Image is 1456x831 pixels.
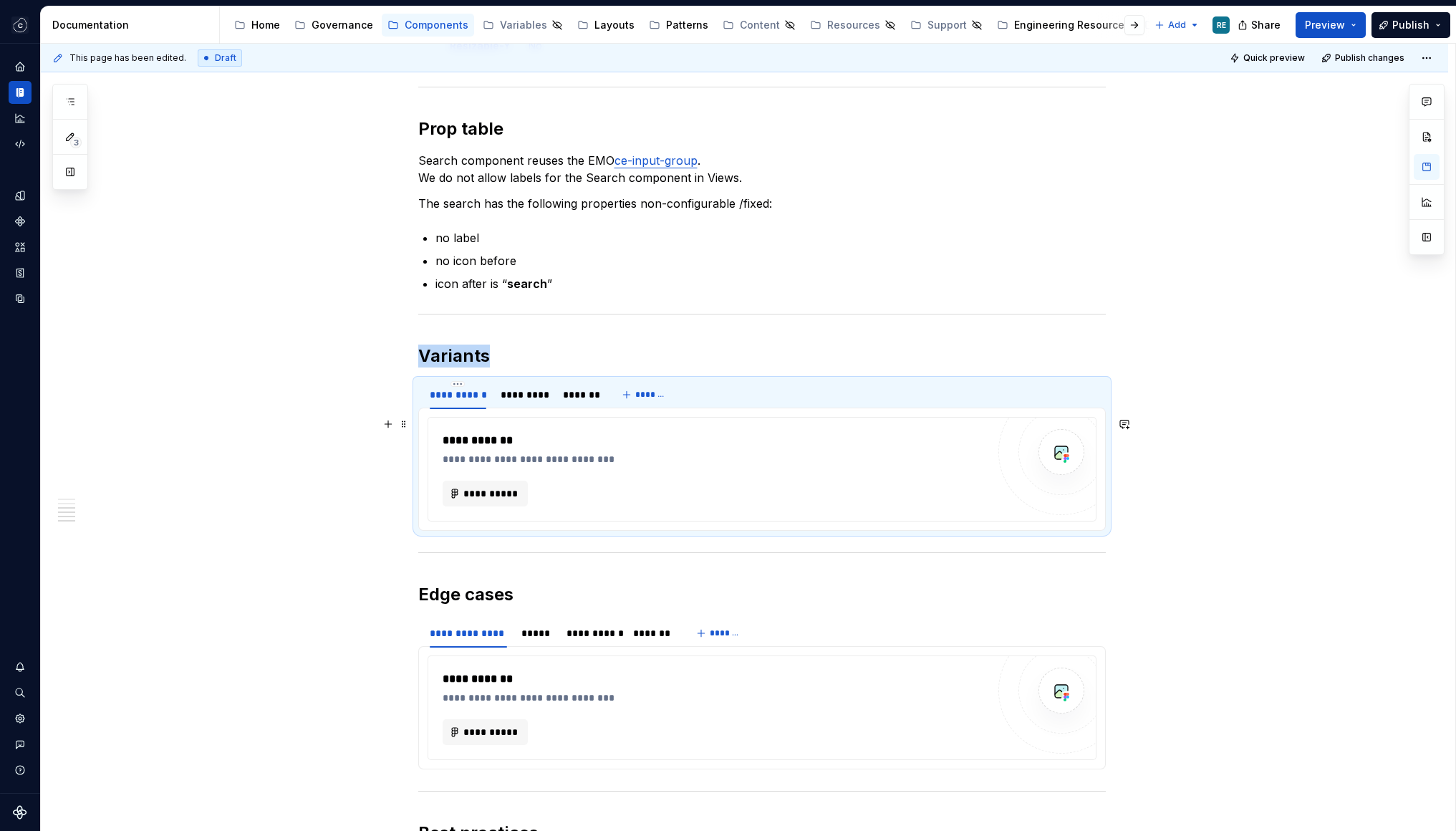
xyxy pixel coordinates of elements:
[418,195,1106,212] p: The search has the following properties non-configurable /fixed:
[228,14,286,37] a: Home
[804,14,902,37] a: Resources
[643,14,714,37] a: Patterns
[13,805,27,820] svg: Supernova Logo
[428,417,1096,522] section-item: Placeholder
[1305,18,1345,32] span: Preview
[9,107,32,130] a: Analytics
[52,18,213,32] div: Documentation
[572,14,640,37] a: Layouts
[1317,48,1411,68] button: Publish changes
[1168,19,1186,31] span: Add
[435,229,1106,246] p: no label
[1296,12,1366,38] button: Preview
[614,153,698,168] a: ce-input-group
[827,18,880,32] div: Resources
[717,14,801,37] a: Content
[1335,52,1404,64] span: Publish changes
[215,52,236,64] span: Draft
[69,52,186,64] span: This page has been edited.
[9,55,32,78] a: Home
[1014,18,1130,32] div: Engineering Resources
[418,152,1106,186] p: Search component reuses the EMO . We do not allow labels for the Search component in Views.
[418,117,1106,140] h2: Prop table
[9,681,32,704] button: Search ⌘K
[435,252,1106,269] p: no icon before
[405,18,468,32] div: Components
[1392,18,1430,32] span: Publish
[9,707,32,730] a: Settings
[666,18,708,32] div: Patterns
[418,583,1106,606] h2: Edge cases
[289,14,379,37] a: Governance
[507,277,547,291] strong: search
[927,18,967,32] div: Support
[382,14,474,37] a: Components
[9,81,32,104] a: Documentation
[9,210,32,233] a: Components
[228,11,1147,39] div: Page tree
[9,655,32,678] button: Notifications
[1251,18,1281,32] span: Share
[9,236,32,259] a: Assets
[1371,12,1450,38] button: Publish
[11,16,29,34] img: f5634f2a-3c0d-4c0b-9dc3-3862a3e014c7.png
[9,733,32,756] button: Contact support
[435,275,1106,292] p: icon after is “ ”
[9,261,32,284] a: Storybook stories
[740,18,780,32] div: Content
[70,137,82,148] span: 3
[418,345,1106,368] h2: Variants
[312,18,373,32] div: Governance
[594,18,635,32] div: Layouts
[428,655,1096,760] section-item: Responsiveness
[477,14,569,37] a: Variables
[1225,48,1311,68] button: Quick preview
[9,184,32,207] a: Design tokens
[9,133,32,155] a: Code automation
[991,14,1136,37] a: Engineering Resources
[1217,19,1226,31] div: RE
[500,18,547,32] div: Variables
[1243,52,1305,64] span: Quick preview
[251,18,280,32] div: Home
[1230,12,1290,38] button: Share
[905,14,988,37] a: Support
[1150,15,1204,35] button: Add
[9,287,32,310] a: Data sources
